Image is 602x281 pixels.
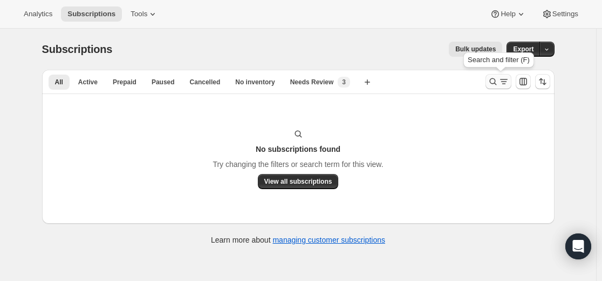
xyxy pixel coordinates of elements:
[552,10,578,18] span: Settings
[67,10,115,18] span: Subscriptions
[17,6,59,22] button: Analytics
[501,10,515,18] span: Help
[258,174,339,189] button: View all subscriptions
[449,42,502,57] button: Bulk updates
[455,45,496,53] span: Bulk updates
[516,74,531,89] button: Customize table column order and visibility
[190,78,221,86] span: Cancelled
[565,233,591,259] div: Open Intercom Messenger
[42,43,113,55] span: Subscriptions
[483,6,532,22] button: Help
[113,78,136,86] span: Prepaid
[359,75,376,90] button: Create new view
[61,6,122,22] button: Subscriptions
[55,78,63,86] span: All
[24,10,52,18] span: Analytics
[342,78,346,86] span: 3
[513,45,533,53] span: Export
[535,6,585,22] button: Settings
[272,236,385,244] a: managing customer subscriptions
[256,144,340,155] h3: No subscriptions found
[131,10,147,18] span: Tools
[78,78,98,86] span: Active
[485,74,511,89] button: Search and filter results
[211,235,385,245] p: Learn more about
[264,177,332,186] span: View all subscriptions
[235,78,275,86] span: No inventory
[213,159,383,170] p: Try changing the filters or search term for this view.
[535,74,550,89] button: Sort the results
[290,78,334,86] span: Needs Review
[124,6,165,22] button: Tools
[507,42,540,57] button: Export
[152,78,175,86] span: Paused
